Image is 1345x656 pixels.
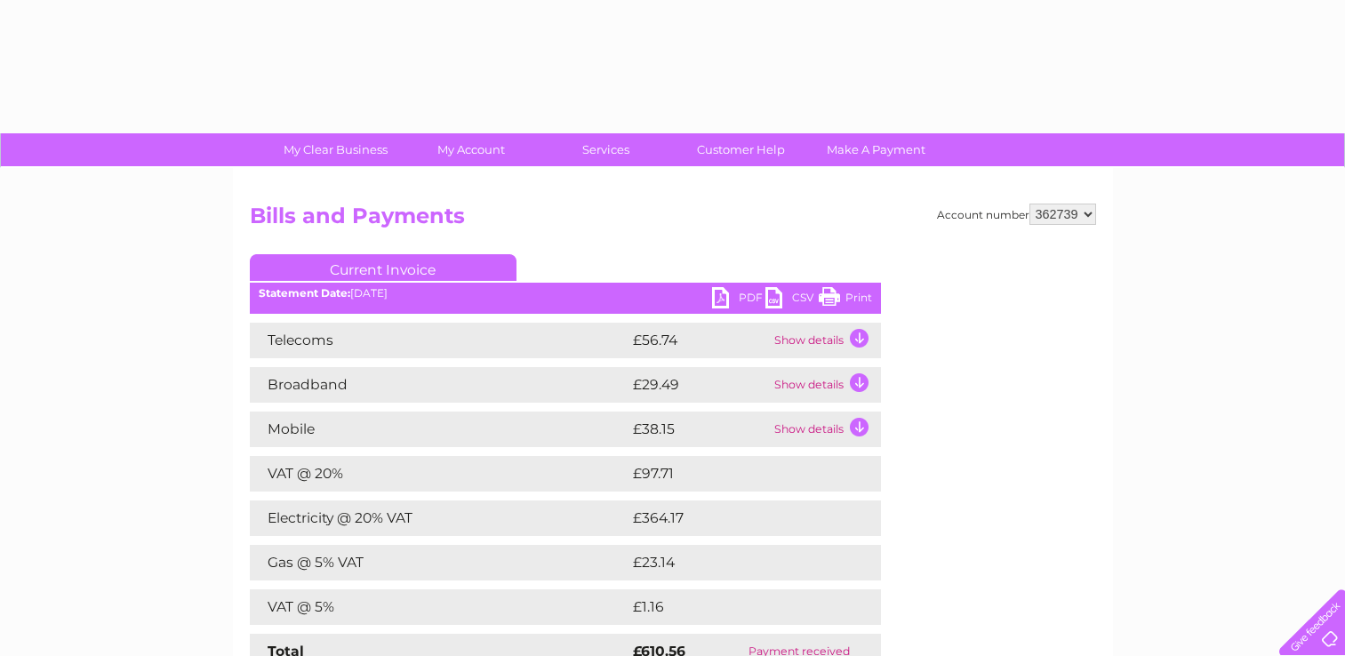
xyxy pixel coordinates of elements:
b: Statement Date: [259,286,350,300]
a: Customer Help [668,133,814,166]
a: My Account [397,133,544,166]
td: VAT @ 5% [250,589,628,625]
td: £97.71 [628,456,843,492]
td: Telecoms [250,323,628,358]
td: Show details [770,412,881,447]
td: Broadband [250,367,628,403]
div: Account number [937,204,1096,225]
td: £23.14 [628,545,844,580]
td: £29.49 [628,367,770,403]
a: Make A Payment [803,133,949,166]
a: Current Invoice [250,254,516,281]
td: £38.15 [628,412,770,447]
td: £56.74 [628,323,770,358]
td: £1.16 [628,589,835,625]
a: Services [532,133,679,166]
td: Electricity @ 20% VAT [250,500,628,536]
h2: Bills and Payments [250,204,1096,237]
a: PDF [712,287,765,313]
td: Show details [770,367,881,403]
a: CSV [765,287,819,313]
td: Mobile [250,412,628,447]
td: £364.17 [628,500,848,536]
td: VAT @ 20% [250,456,628,492]
a: Print [819,287,872,313]
td: Gas @ 5% VAT [250,545,628,580]
div: [DATE] [250,287,881,300]
td: Show details [770,323,881,358]
a: My Clear Business [262,133,409,166]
